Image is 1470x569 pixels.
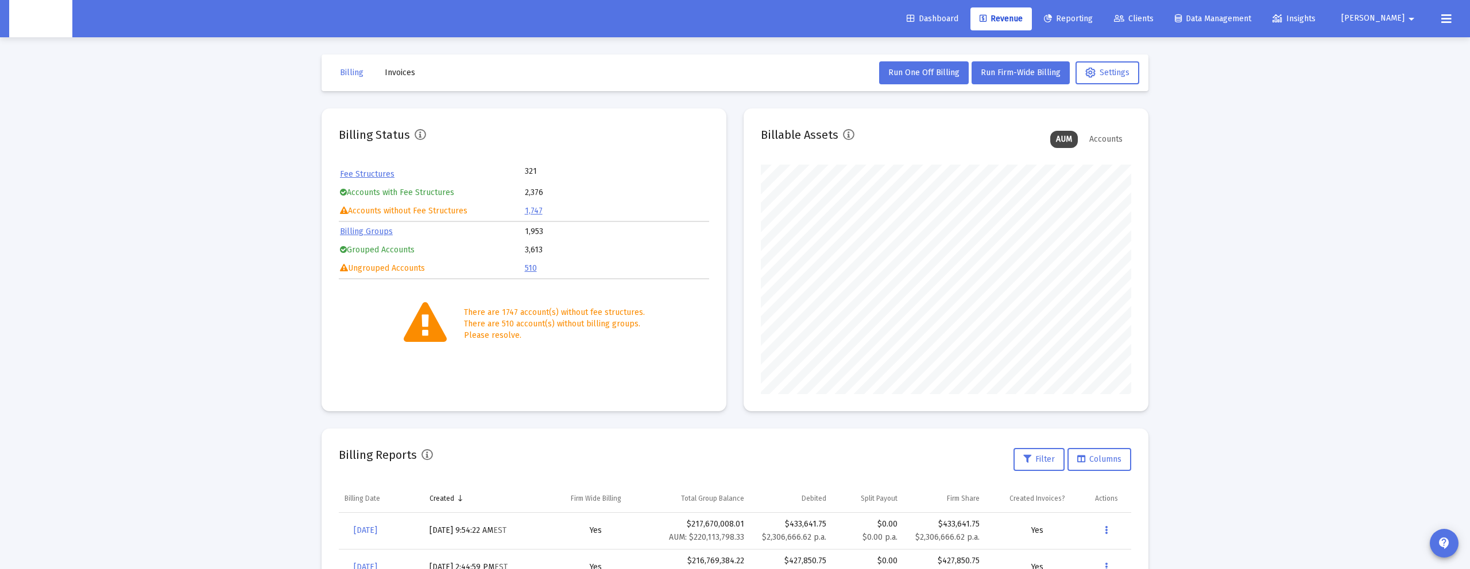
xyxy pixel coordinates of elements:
div: $217,670,008.01 [652,519,744,543]
span: Data Management [1175,14,1251,24]
button: Columns [1067,448,1131,471]
a: [DATE] [345,519,386,542]
div: AUM [1050,131,1078,148]
div: $433,641.75 [756,519,826,530]
small: $2,306,666.62 p.a. [915,532,980,542]
td: Column Split Payout [832,485,903,512]
button: Invoices [376,61,424,84]
small: $2,306,666.62 p.a. [762,532,826,542]
button: Billing [331,61,373,84]
td: Ungrouped Accounts [340,260,524,277]
div: Actions [1095,494,1118,503]
span: [PERSON_NAME] [1341,14,1405,24]
span: Columns [1077,454,1121,464]
td: Column Created [424,485,545,512]
small: AUM: $220,113,798.33 [669,532,744,542]
small: EST [493,525,506,535]
td: 2,376 [525,184,709,201]
div: Yes [991,525,1083,536]
span: Billing [340,68,363,77]
button: [PERSON_NAME] [1328,7,1432,30]
a: Insights [1263,7,1325,30]
a: 1,747 [525,206,543,216]
div: Please resolve. [464,330,645,341]
td: Column Billing Date [339,485,424,512]
h2: Billing Reports [339,446,417,464]
span: Invoices [385,68,415,77]
td: 321 [525,166,617,177]
a: Fee Structures [340,169,394,179]
td: Column Actions [1089,485,1131,512]
button: Filter [1013,448,1065,471]
span: Reporting [1044,14,1093,24]
div: Created Invoices? [1009,494,1065,503]
div: $433,641.75 [909,519,980,530]
td: Column Firm Share [903,485,985,512]
div: Billing Date [345,494,380,503]
div: Firm Share [947,494,980,503]
mat-icon: arrow_drop_down [1405,7,1418,30]
span: Dashboard [907,14,958,24]
span: Revenue [980,14,1023,24]
span: Filter [1023,454,1055,464]
a: Billing Groups [340,227,393,236]
td: 1,953 [525,223,709,240]
small: $0.00 p.a. [862,532,898,542]
td: Accounts with Fee Structures [340,184,524,201]
div: Created [430,494,454,503]
div: Accounts [1084,131,1128,148]
a: 510 [525,263,537,273]
td: Grouped Accounts [340,241,524,259]
button: Run Firm-Wide Billing [972,61,1070,84]
a: Data Management [1166,7,1260,30]
mat-icon: contact_support [1437,536,1451,550]
button: Run One Off Billing [879,61,969,84]
td: Column Created Invoices? [985,485,1089,512]
span: Settings [1085,68,1129,77]
span: Clients [1114,14,1154,24]
td: Column Debited [750,485,832,512]
a: Dashboard [898,7,968,30]
div: [DATE] 9:54:22 AM [430,525,539,536]
div: $0.00 [838,519,898,543]
div: Debited [802,494,826,503]
div: Total Group Balance [681,494,744,503]
a: Revenue [970,7,1032,30]
img: Dashboard [18,7,64,30]
div: Yes [551,525,641,536]
span: [DATE] [354,525,377,535]
td: Column Total Group Balance [647,485,750,512]
span: Run Firm-Wide Billing [981,68,1061,77]
div: Split Payout [861,494,898,503]
div: Firm Wide Billing [571,494,621,503]
a: Reporting [1035,7,1102,30]
div: $427,850.75 [756,555,826,567]
div: There are 510 account(s) without billing groups. [464,318,645,330]
td: Column Firm Wide Billing [545,485,647,512]
button: Settings [1076,61,1139,84]
td: 3,613 [525,241,709,259]
h2: Billing Status [339,126,410,144]
span: Run One Off Billing [888,68,960,77]
div: $427,850.75 [909,555,980,567]
h2: Billable Assets [761,126,838,144]
a: Clients [1105,7,1163,30]
td: Accounts without Fee Structures [340,202,524,220]
span: Insights [1272,14,1316,24]
div: There are 1747 account(s) without fee structures. [464,307,645,318]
